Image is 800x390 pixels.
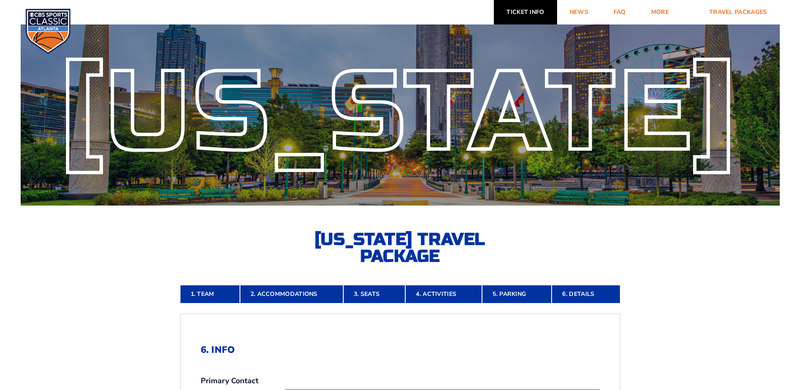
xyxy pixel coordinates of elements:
a: 1. Team [180,285,240,303]
a: 4. Activities [405,285,482,303]
h2: [US_STATE] Travel Package [307,231,493,265]
img: CBS Sports Classic [25,8,71,54]
div: [US_STATE] [21,68,780,157]
a: 2. Accommodations [240,285,343,303]
h2: 6. Info [201,344,600,355]
strong: Primary Contact [201,376,259,386]
a: 3. Seats [343,285,405,303]
a: 5. Parking [482,285,552,303]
